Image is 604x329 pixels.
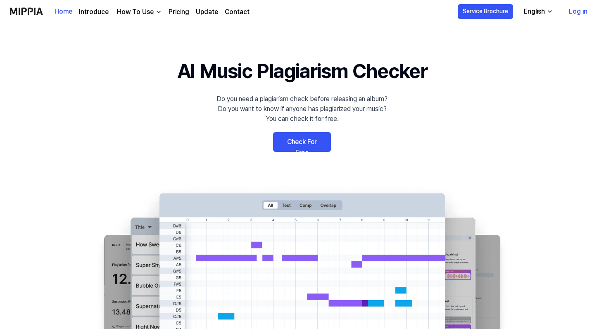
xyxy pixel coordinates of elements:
div: Do you need a plagiarism check before releasing an album? Do you want to know if anyone has plagi... [216,94,388,124]
a: Pricing [169,7,189,17]
button: How To Use [115,7,162,17]
a: Check For Free [273,132,331,152]
button: English [517,3,558,20]
a: Contact [225,7,250,17]
button: Service Brochure [458,4,513,19]
h1: AI Music Plagiarism Checker [177,56,427,86]
a: Update [196,7,218,17]
div: How To Use [115,7,155,17]
a: Introduce [79,7,109,17]
a: Home [55,0,72,23]
div: English [522,7,547,17]
img: down [155,9,162,15]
